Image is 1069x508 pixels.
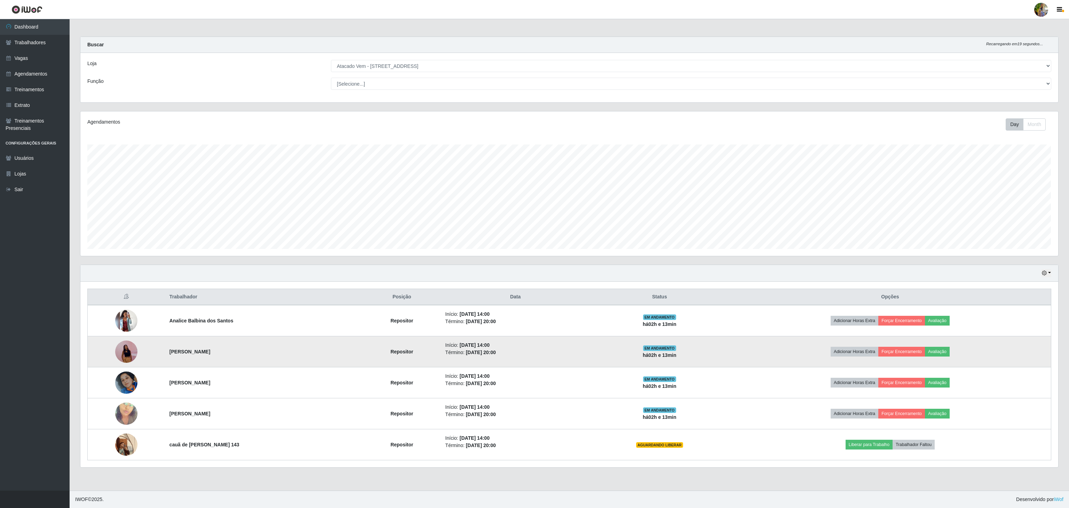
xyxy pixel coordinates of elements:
img: 1757443327952.jpeg [115,430,137,459]
strong: [PERSON_NAME] [169,411,210,416]
th: Opções [729,289,1051,305]
li: Término: [445,411,586,418]
li: Início: [445,311,586,318]
span: EM ANDAMENTO [643,376,676,382]
time: [DATE] 20:00 [466,319,496,324]
button: Adicionar Horas Extra [831,316,878,326]
time: [DATE] 20:00 [466,443,496,448]
img: 1751727772715.jpeg [115,328,137,376]
strong: há 02 h e 13 min [643,414,676,420]
strong: Repositor [390,411,413,416]
i: Recarregando em 19 segundos... [986,42,1043,46]
li: Término: [445,349,586,356]
span: IWOF [75,497,88,502]
time: [DATE] 20:00 [466,412,496,417]
button: Trabalhador Faltou [893,440,935,450]
span: AGUARDANDO LIBERAR [636,442,683,448]
strong: Buscar [87,42,104,47]
img: 1754928869787.jpeg [115,394,137,433]
label: Loja [87,60,96,67]
li: Início: [445,342,586,349]
a: iWof [1054,497,1063,502]
strong: há 02 h e 13 min [643,321,676,327]
button: Month [1023,118,1046,131]
span: EM ANDAMENTO [643,407,676,413]
strong: há 02 h e 13 min [643,383,676,389]
time: [DATE] 14:00 [460,404,490,410]
button: Avaliação [925,409,950,419]
span: © 2025 . [75,496,104,503]
div: First group [1006,118,1046,131]
div: Agendamentos [87,118,483,126]
strong: [PERSON_NAME] [169,349,210,354]
th: Trabalhador [165,289,363,305]
li: Término: [445,442,586,449]
button: Adicionar Horas Extra [831,409,878,419]
span: Desenvolvido por [1016,496,1063,503]
button: Avaliação [925,316,950,326]
strong: Repositor [390,349,413,354]
button: Forçar Encerramento [878,378,925,388]
button: Day [1006,118,1023,131]
time: [DATE] 20:00 [466,381,496,386]
th: Posição [363,289,441,305]
th: Status [590,289,729,305]
span: EM ANDAMENTO [643,314,676,320]
img: 1750188779989.jpeg [115,310,137,332]
strong: Repositor [390,442,413,447]
time: [DATE] 20:00 [466,350,496,355]
div: Toolbar with button groups [1006,118,1051,131]
span: EM ANDAMENTO [643,345,676,351]
li: Início: [445,404,586,411]
li: Início: [445,373,586,380]
strong: cauã de [PERSON_NAME] 143 [169,442,239,447]
time: [DATE] 14:00 [460,311,490,317]
label: Função [87,78,104,85]
img: CoreUI Logo [11,5,42,14]
button: Adicionar Horas Extra [831,347,878,357]
button: Forçar Encerramento [878,316,925,326]
strong: Repositor [390,318,413,323]
button: Avaliação [925,347,950,357]
li: Término: [445,380,586,387]
button: Avaliação [925,378,950,388]
li: Término: [445,318,586,325]
th: Data [441,289,590,305]
li: Início: [445,435,586,442]
button: Forçar Encerramento [878,347,925,357]
strong: [PERSON_NAME] [169,380,210,385]
time: [DATE] 14:00 [460,435,490,441]
button: Forçar Encerramento [878,409,925,419]
strong: Analice Balbina dos Santos [169,318,233,323]
time: [DATE] 14:00 [460,373,490,379]
img: 1751568893291.jpeg [115,363,137,403]
button: Liberar para Trabalho [846,440,893,450]
strong: Repositor [390,380,413,385]
button: Adicionar Horas Extra [831,378,878,388]
time: [DATE] 14:00 [460,342,490,348]
strong: há 02 h e 13 min [643,352,676,358]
